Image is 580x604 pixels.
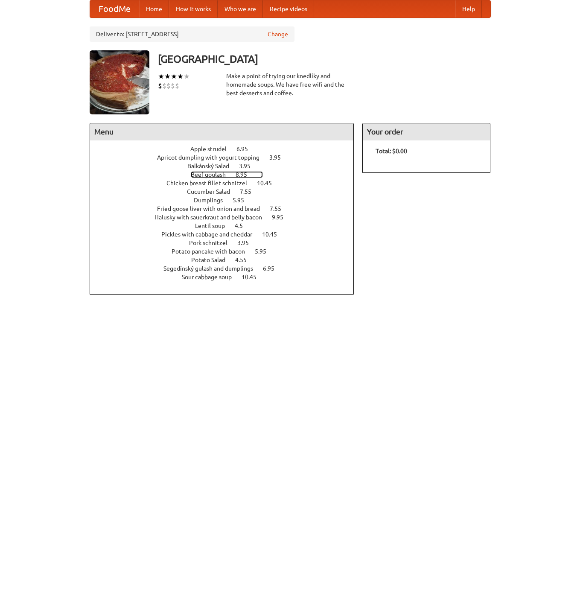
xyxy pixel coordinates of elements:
span: 10.45 [262,231,286,238]
h4: Your order [363,123,490,140]
li: $ [171,81,175,90]
a: Change [268,30,288,38]
span: 5.95 [233,197,253,204]
li: ★ [177,72,184,81]
a: Home [139,0,169,18]
b: Total: $0.00 [376,148,407,155]
a: Pickles with cabbage and cheddar 10.45 [161,231,293,238]
div: Make a point of trying our knedlíky and homemade soups. We have free wifi and the best desserts a... [226,72,354,97]
a: Potato pancake with bacon 5.95 [172,248,282,255]
a: FoodMe [90,0,139,18]
span: Apricot dumpling with yogurt topping [157,154,268,161]
li: $ [175,81,179,90]
h3: [GEOGRAPHIC_DATA] [158,50,491,67]
a: Pork schnitzel 3.95 [189,239,265,246]
span: Cucumber Salad [187,188,239,195]
span: 10.45 [257,180,280,187]
span: 4.5 [235,222,251,229]
span: Pork schnitzel [189,239,236,246]
a: Segedínský gulash and dumplings 6.95 [163,265,290,272]
a: Dumplings 5.95 [194,197,260,204]
a: Lentil soup 4.5 [195,222,259,229]
li: $ [166,81,171,90]
a: Help [455,0,482,18]
span: 5.95 [255,248,275,255]
a: Apricot dumpling with yogurt topping 3.95 [157,154,297,161]
span: 4.55 [235,257,255,263]
li: $ [162,81,166,90]
li: ★ [164,72,171,81]
a: Halusky with sauerkraut and belly bacon 9.95 [154,214,299,221]
span: Fried goose liver with onion and bread [157,205,268,212]
span: Halusky with sauerkraut and belly bacon [154,214,271,221]
h4: Menu [90,123,354,140]
span: Apple strudel [190,146,235,152]
img: angular.jpg [90,50,149,114]
li: ★ [158,72,164,81]
a: Balkánský Salad 3.95 [187,163,266,169]
a: Who we are [218,0,263,18]
a: Fried goose liver with onion and bread 7.55 [157,205,297,212]
a: Cucumber Salad 7.55 [187,188,267,195]
a: Potato Salad 4.55 [191,257,262,263]
span: 7.55 [240,188,260,195]
div: Deliver to: [STREET_ADDRESS] [90,26,294,42]
a: Apple strudel 6.95 [190,146,264,152]
span: 6.95 [263,265,283,272]
li: ★ [184,72,190,81]
span: 8.95 [236,171,256,178]
a: Beef goulash 8.95 [191,171,263,178]
span: 10.45 [242,274,265,280]
span: Lentil soup [195,222,233,229]
span: 9.95 [272,214,292,221]
li: $ [158,81,162,90]
a: How it works [169,0,218,18]
span: 3.95 [237,239,257,246]
span: Sour cabbage soup [182,274,240,280]
li: ★ [171,72,177,81]
span: Segedínský gulash and dumplings [163,265,262,272]
span: Dumplings [194,197,231,204]
span: Potato Salad [191,257,234,263]
a: Recipe videos [263,0,314,18]
span: Potato pancake with bacon [172,248,254,255]
a: Chicken breast fillet schnitzel 10.45 [166,180,288,187]
span: 3.95 [269,154,289,161]
span: 3.95 [239,163,259,169]
span: Beef goulash [191,171,234,178]
span: 7.55 [270,205,290,212]
span: Pickles with cabbage and cheddar [161,231,261,238]
a: Sour cabbage soup 10.45 [182,274,272,280]
span: 6.95 [236,146,256,152]
span: Balkánský Salad [187,163,238,169]
span: Chicken breast fillet schnitzel [166,180,256,187]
